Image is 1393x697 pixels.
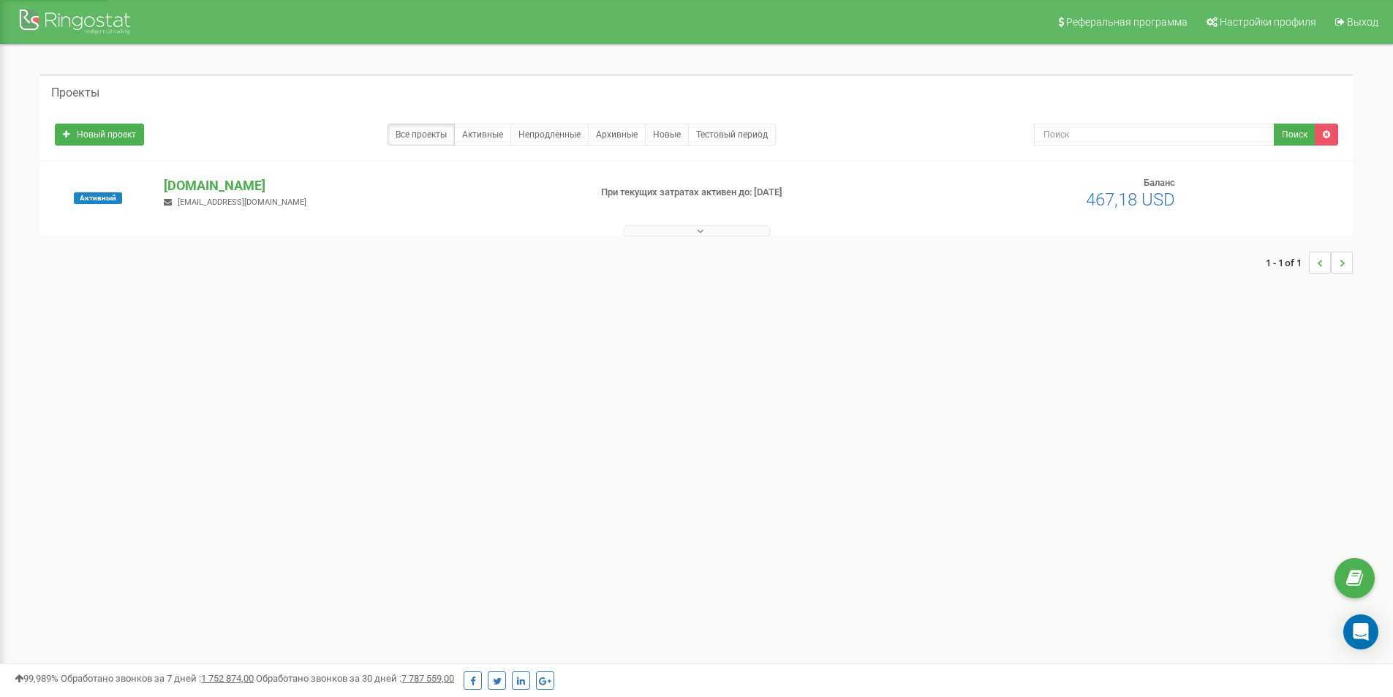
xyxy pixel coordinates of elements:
span: 99,989% [15,673,58,684]
a: Все проекты [388,124,455,146]
span: Обработано звонков за 7 дней : [61,673,254,684]
span: Настройки профиля [1220,16,1316,28]
input: Поиск [1034,124,1275,146]
span: Баланс [1144,177,1175,188]
span: Активный [74,192,122,204]
span: Реферальная программа [1066,16,1188,28]
div: Open Intercom Messenger [1343,614,1378,649]
p: При текущих затратах активен до: [DATE] [601,186,905,200]
button: Поиск [1274,124,1315,146]
u: 1 752 874,00 [201,673,254,684]
a: Непродленные [510,124,589,146]
span: Обработано звонков за 30 дней : [256,673,454,684]
span: [EMAIL_ADDRESS][DOMAIN_NAME] [178,197,306,207]
span: 1 - 1 of 1 [1266,252,1309,274]
a: Тестовый период [688,124,776,146]
span: 467,18 USD [1086,189,1175,210]
a: Новый проект [55,124,144,146]
a: Новые [645,124,689,146]
a: Архивные [588,124,646,146]
h5: Проекты [51,86,99,99]
u: 7 787 559,00 [401,673,454,684]
span: Выход [1347,16,1378,28]
nav: ... [1266,237,1353,288]
a: Активные [454,124,511,146]
p: [DOMAIN_NAME] [164,176,577,195]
